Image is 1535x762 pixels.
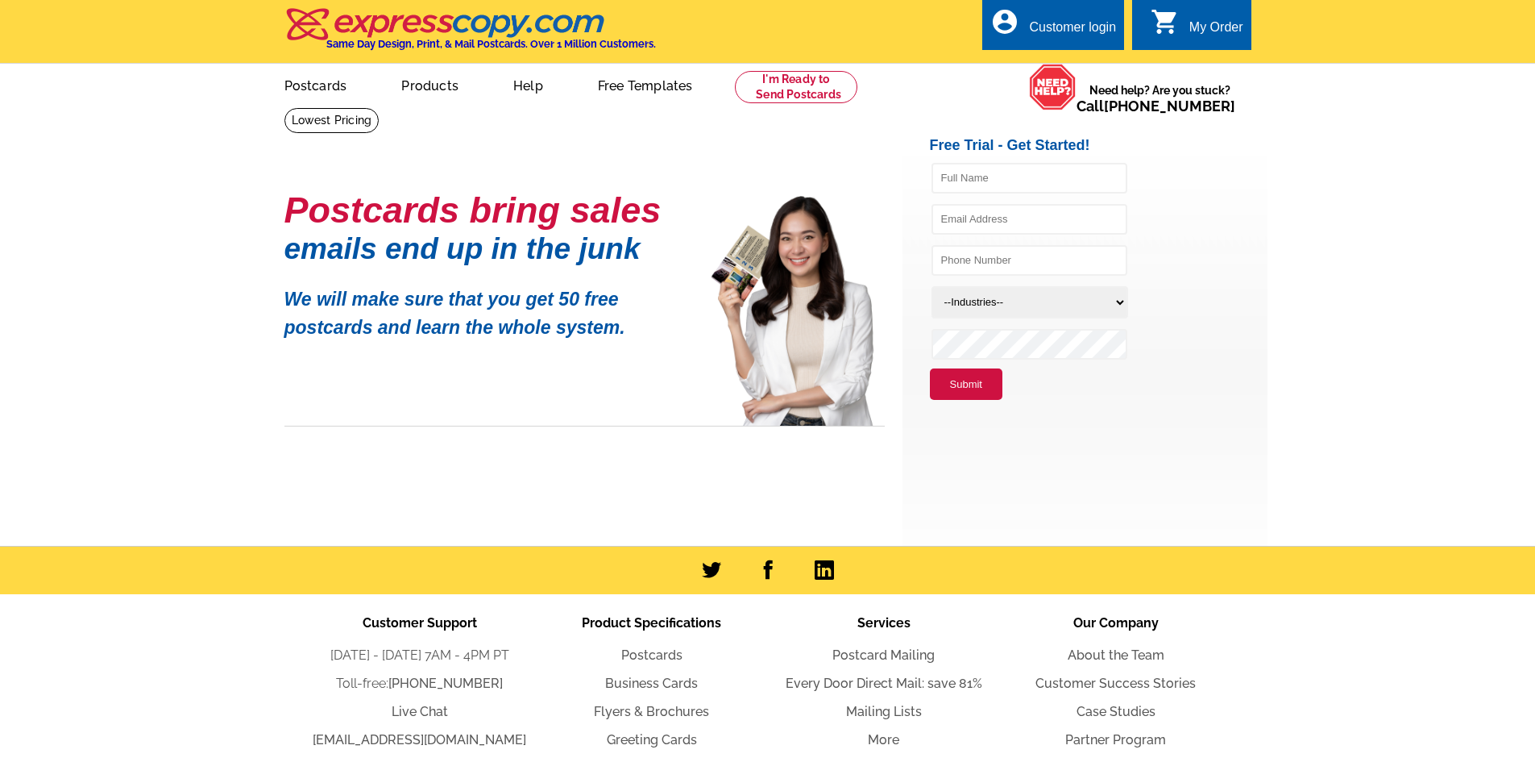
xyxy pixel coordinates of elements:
[375,65,484,103] a: Products
[388,676,503,691] a: [PHONE_NUMBER]
[1151,18,1243,38] a: shopping_cart My Order
[1077,82,1243,115] span: Need help? Are you stuck?
[1029,64,1077,110] img: help
[832,647,935,663] a: Postcard Mailing
[786,676,982,691] a: Every Door Direct Mail: save 81%
[594,704,709,719] a: Flyers & Brochures
[857,615,911,631] span: Services
[1073,615,1159,631] span: Our Company
[392,704,448,719] a: Live Chat
[284,19,656,50] a: Same Day Design, Print, & Mail Postcards. Over 1 Million Customers.
[363,615,477,631] span: Customer Support
[931,245,1127,276] input: Phone Number
[930,137,1267,155] h2: Free Trial - Get Started!
[304,646,536,665] li: [DATE] - [DATE] 7AM - 4PM PT
[259,65,373,103] a: Postcards
[1189,20,1243,43] div: My Order
[572,65,719,103] a: Free Templates
[326,38,656,50] h4: Same Day Design, Print, & Mail Postcards. Over 1 Million Customers.
[284,196,687,224] h1: Postcards bring sales
[868,732,899,747] a: More
[1151,7,1180,36] i: shopping_cart
[990,18,1116,38] a: account_circle Customer login
[304,674,536,693] li: Toll-free:
[1035,676,1196,691] a: Customer Success Stories
[1065,732,1166,747] a: Partner Program
[284,240,687,257] h1: emails end up in the junk
[846,704,922,719] a: Mailing Lists
[605,676,698,691] a: Business Cards
[582,615,721,631] span: Product Specifications
[931,163,1127,194] input: Full Name
[313,732,526,747] a: [EMAIL_ADDRESS][DOMAIN_NAME]
[621,647,682,663] a: Postcards
[990,7,1019,36] i: account_circle
[930,369,1002,401] button: Submit
[931,204,1127,235] input: Email Address
[607,732,697,747] a: Greeting Cards
[487,65,569,103] a: Help
[284,273,687,341] p: We will make sure that you get 50 free postcards and learn the whole system.
[1077,704,1155,719] a: Case Studies
[1104,98,1235,115] a: [PHONE_NUMBER]
[1077,98,1235,115] span: Call
[1029,20,1116,43] div: Customer login
[1068,647,1164,663] a: About the Team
